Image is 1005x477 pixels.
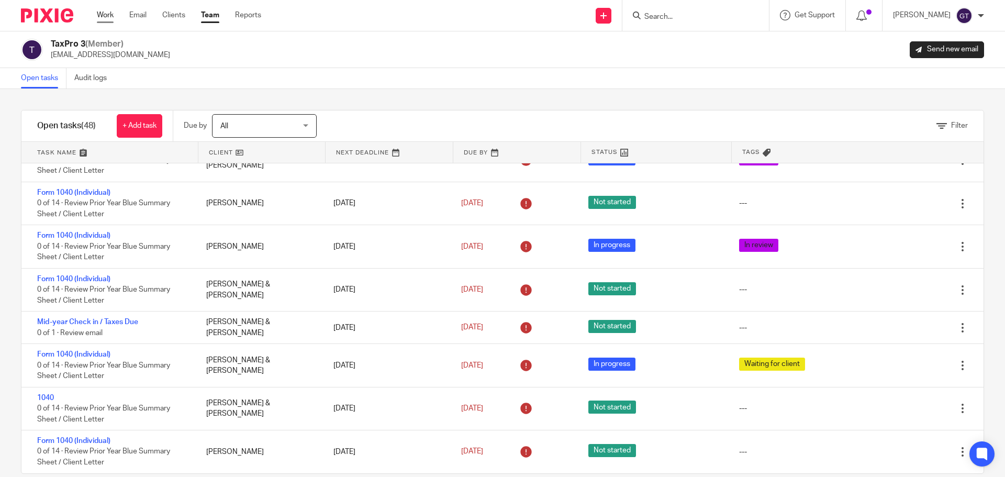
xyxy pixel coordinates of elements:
[37,405,170,423] span: 0 of 14 · Review Prior Year Blue Summary Sheet / Client Letter
[739,403,747,414] div: ---
[51,50,170,60] p: [EMAIL_ADDRESS][DOMAIN_NAME]
[739,284,747,295] div: ---
[323,441,450,462] div: [DATE]
[196,441,323,462] div: [PERSON_NAME]
[201,10,219,20] a: Team
[591,148,618,157] span: Status
[323,317,450,338] div: [DATE]
[461,324,483,331] span: [DATE]
[184,120,207,131] p: Due by
[643,13,738,22] input: Search
[461,362,483,369] span: [DATE]
[37,275,110,283] a: Form 1040 (Individual)
[37,232,110,239] a: Form 1040 (Individual)
[97,10,114,20] a: Work
[196,312,323,343] div: [PERSON_NAME] & [PERSON_NAME]
[739,323,747,333] div: ---
[37,243,170,261] span: 0 of 14 · Review Prior Year Blue Summary Sheet / Client Letter
[739,239,778,252] span: In review
[461,199,483,207] span: [DATE]
[588,282,636,295] span: Not started
[323,236,450,257] div: [DATE]
[37,351,110,358] a: Form 1040 (Individual)
[37,318,138,326] a: Mid-year Check in / Taxes Due
[588,358,635,371] span: In progress
[588,444,636,457] span: Not started
[162,10,185,20] a: Clients
[74,68,115,88] a: Audit logs
[893,10,951,20] p: [PERSON_NAME]
[323,193,450,214] div: [DATE]
[37,437,110,445] a: Form 1040 (Individual)
[461,448,483,456] span: [DATE]
[956,7,973,24] img: svg%3E
[37,157,170,175] span: 0 of 14 · Review Prior Year Blue Summary Sheet / Client Letter
[37,394,54,402] a: 1040
[21,8,73,23] img: Pixie
[323,398,450,419] div: [DATE]
[742,148,760,157] span: Tags
[37,448,170,467] span: 0 of 14 · Review Prior Year Blue Summary Sheet / Client Letter
[323,355,450,376] div: [DATE]
[85,40,124,48] span: (Member)
[588,196,636,209] span: Not started
[196,193,323,214] div: [PERSON_NAME]
[37,286,170,304] span: 0 of 14 · Review Prior Year Blue Summary Sheet / Client Letter
[37,189,110,196] a: Form 1040 (Individual)
[588,401,636,414] span: Not started
[739,447,747,457] div: ---
[235,10,261,20] a: Reports
[739,358,805,371] span: Waiting for client
[81,121,96,130] span: (48)
[21,68,66,88] a: Open tasks
[37,199,170,218] span: 0 of 14 · Review Prior Year Blue Summary Sheet / Client Letter
[951,122,968,129] span: Filter
[910,41,984,58] a: Send new email
[129,10,147,20] a: Email
[196,236,323,257] div: [PERSON_NAME]
[196,350,323,382] div: [PERSON_NAME] & [PERSON_NAME]
[461,157,483,164] span: [DATE]
[117,114,162,138] a: + Add task
[739,198,747,208] div: ---
[196,393,323,425] div: [PERSON_NAME] & [PERSON_NAME]
[196,274,323,306] div: [PERSON_NAME] & [PERSON_NAME]
[51,39,170,50] h2: TaxPro 3
[21,39,43,61] img: svg%3E
[323,279,450,300] div: [DATE]
[461,243,483,250] span: [DATE]
[37,120,96,131] h1: Open tasks
[461,286,483,293] span: [DATE]
[588,239,635,252] span: In progress
[795,12,835,19] span: Get Support
[37,329,103,337] span: 0 of 1 · Review email
[37,362,170,380] span: 0 of 14 · Review Prior Year Blue Summary Sheet / Client Letter
[588,320,636,333] span: Not started
[461,405,483,412] span: [DATE]
[220,123,228,130] span: All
